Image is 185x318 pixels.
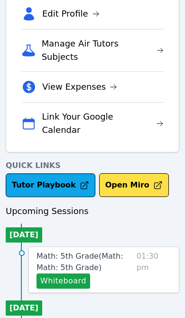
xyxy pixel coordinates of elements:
a: Math: 5th Grade(Math: Math: 5th Grade) [37,251,133,273]
h3: Upcoming Sessions [6,205,179,218]
button: Whiteboard [37,273,90,289]
span: 01:30 pm [137,251,171,289]
a: View Expenses [42,80,117,94]
span: Math: 5th Grade ( Math: Math: 5th Grade ) [37,252,123,272]
a: Link Your Google Calendar [42,110,164,137]
li: [DATE] [6,227,42,243]
li: [DATE] [6,300,42,316]
a: Edit Profile [42,7,100,20]
a: Tutor Playbook [6,173,95,197]
button: Open Miro [99,173,169,197]
h4: Quick Links [6,160,179,171]
a: Manage Air Tutors Subjects [42,37,164,64]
